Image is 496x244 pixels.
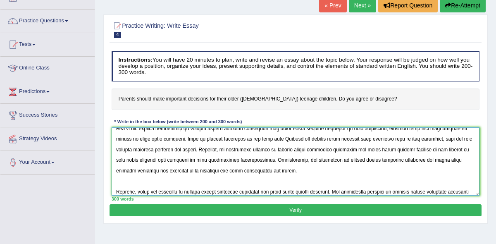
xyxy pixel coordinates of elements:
[112,21,340,38] h2: Practice Writing: Write Essay
[112,51,480,81] h4: You will have 20 minutes to plan, write and revise an essay about the topic below. Your response ...
[0,33,95,54] a: Tests
[112,89,480,110] h4: Parents should make important decisions for their older ([DEMOGRAPHIC_DATA]) teenage children. Do...
[0,151,95,172] a: Your Account
[0,10,95,30] a: Practice Questions
[110,204,481,216] button: Verify
[0,80,95,101] a: Predictions
[112,196,480,202] div: 300 words
[0,104,95,124] a: Success Stories
[0,57,95,77] a: Online Class
[112,119,245,126] div: * Write in the box below (write between 200 and 300 words)
[118,57,152,63] b: Instructions:
[114,32,122,38] span: 4
[0,127,95,148] a: Strategy Videos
